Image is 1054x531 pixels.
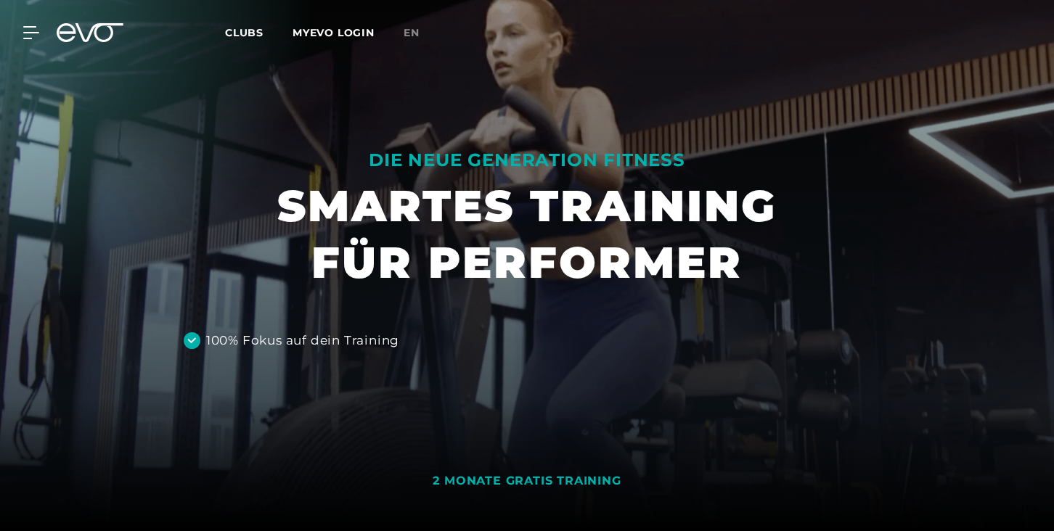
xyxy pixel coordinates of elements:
[277,178,777,291] h1: SMARTES TRAINING FÜR PERFORMER
[206,332,399,350] div: 100% Fokus auf dein Training
[225,25,293,39] a: Clubs
[404,26,420,39] span: en
[404,25,437,41] a: en
[433,474,621,489] div: 2 MONATE GRATIS TRAINING
[277,149,777,172] div: DIE NEUE GENERATION FITNESS
[293,26,375,39] a: MYEVO LOGIN
[225,26,263,39] span: Clubs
